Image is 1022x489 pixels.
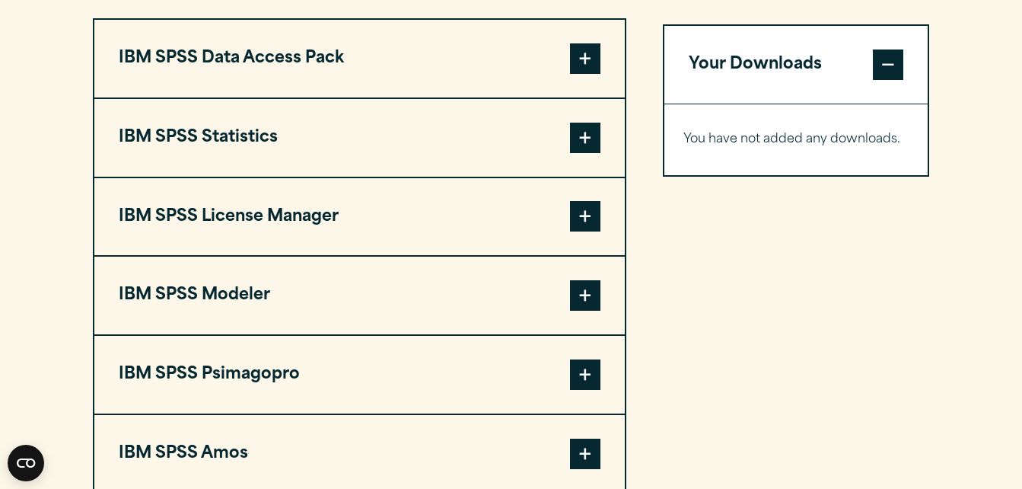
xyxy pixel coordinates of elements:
button: Your Downloads [664,26,928,104]
button: Open CMP widget [8,445,44,481]
button: IBM SPSS Data Access Pack [94,20,625,97]
button: IBM SPSS Psimagopro [94,336,625,414]
button: IBM SPSS Modeler [94,257,625,334]
button: IBM SPSS Statistics [94,99,625,177]
button: IBM SPSS License Manager [94,178,625,256]
div: Your Downloads [664,104,928,175]
p: You have not added any downloads. [683,129,909,151]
